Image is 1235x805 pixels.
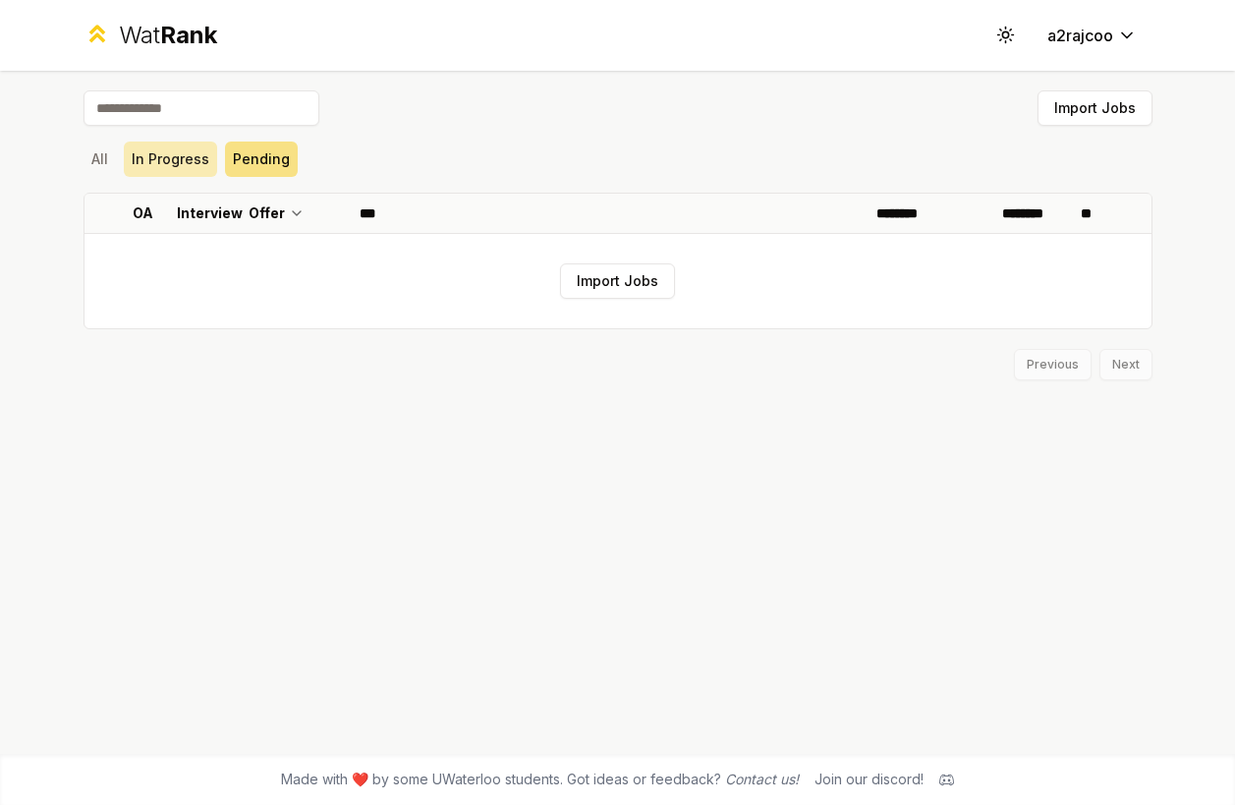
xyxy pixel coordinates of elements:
p: Offer [249,203,285,223]
div: Wat [119,20,217,51]
span: Rank [160,21,217,49]
button: Import Jobs [1038,90,1152,126]
button: In Progress [124,142,217,177]
p: Interview [177,203,243,223]
button: Import Jobs [560,263,675,299]
div: Join our discord! [814,770,924,789]
a: Contact us! [725,771,799,787]
button: a2rajcoo [1032,18,1152,53]
a: WatRank [84,20,218,51]
span: a2rajcoo [1047,24,1113,47]
span: Made with ❤️ by some UWaterloo students. Got ideas or feedback? [281,770,799,789]
button: All [84,142,116,177]
button: Pending [225,142,298,177]
p: OA [133,203,153,223]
